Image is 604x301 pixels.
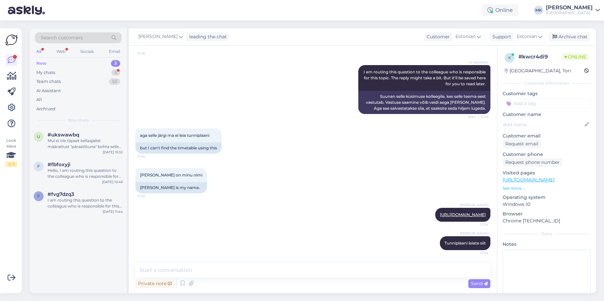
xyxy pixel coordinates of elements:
[503,177,554,183] a: [URL][DOMAIN_NAME]
[48,191,74,197] span: #fvg7dzq3
[79,47,95,56] div: Socials
[503,185,591,191] p: See more ...
[103,150,123,155] div: [DATE] 15:52
[460,203,488,207] span: [PERSON_NAME]
[503,151,591,158] p: Customer phone
[440,212,486,217] a: [URL][DOMAIN_NAME]
[562,53,589,60] span: Online
[48,197,123,209] div: I am routing this question to the colleague who is responsible for this topic. The reply might ta...
[55,47,67,56] div: Web
[503,201,591,208] p: Windows 10
[549,32,590,41] div: Archive chat
[37,194,40,199] span: f
[358,91,490,114] div: Suunan selle küsimuse kolleegile, kes selle teema eest vastutab. Vastuse saamine võib veidi aega ...
[482,4,518,16] div: Online
[503,158,562,167] div: Request phone number
[503,231,591,237] div: Extra
[187,33,227,40] div: leading the chat
[490,33,511,40] div: Support
[37,164,40,169] span: f
[41,34,83,41] span: Search customers
[111,69,120,76] div: 5
[36,60,47,67] div: New
[48,138,123,150] div: Mul ei ole täpset kellaajalist määratlust "pärastlõuna" kohta selles kontekstis. Edastan teie küs...
[109,78,120,85] div: 53
[464,60,488,65] span: AI Assistant
[48,132,79,138] span: #ukswawbq
[48,162,70,168] span: #fbfoxyji
[503,210,591,217] p: Browser
[135,182,207,193] div: [PERSON_NAME] is my name.
[503,241,591,248] p: Notes
[505,67,571,74] div: [GEOGRAPHIC_DATA], Tori
[140,133,209,138] span: aga selle järgi ma ei leia tunniplaani
[140,172,202,177] span: [PERSON_NAME] on minu nimi
[503,194,591,201] p: Operating system
[444,241,486,245] span: Tunniplaani leiate siit
[137,154,162,159] span: 11:46
[35,47,43,56] div: All
[102,179,123,184] div: [DATE] 10:46
[68,117,89,123] span: New chats
[36,69,55,76] div: My chats
[517,33,537,40] span: Estonian
[103,209,123,214] div: [DATE] 11:44
[5,161,17,167] div: 2 / 3
[518,53,562,61] div: # kwcr4di9
[464,250,488,255] span: 12:34
[48,168,123,179] div: Hello, I am routing this question to the colleague who is responsible for this topic. The reply m...
[546,10,593,16] div: [GEOGRAPHIC_DATA]
[36,96,42,103] div: All
[508,55,511,60] span: k
[503,121,583,128] input: Add name
[503,90,591,97] p: Customer tags
[460,231,488,236] span: [PERSON_NAME]
[503,98,591,108] input: Add a tag
[5,137,17,167] div: Look Here
[135,279,174,288] div: Private note
[111,60,120,67] div: 3
[424,33,450,40] div: Customer
[546,5,600,16] a: [PERSON_NAME][GEOGRAPHIC_DATA]
[137,194,162,199] span: 11:46
[546,5,593,10] div: [PERSON_NAME]
[464,222,488,227] span: 12:34
[364,69,487,86] span: I am routing this question to the colleague who is responsible for this topic. The reply might ta...
[534,6,543,15] div: MK
[5,34,18,46] img: Askly Logo
[503,132,591,139] p: Customer email
[36,78,61,85] div: Team chats
[503,111,591,118] p: Customer name
[36,106,55,112] div: Archived
[503,139,541,148] div: Request email
[471,281,488,286] span: Send
[503,169,591,176] p: Visited pages
[138,33,178,40] span: [PERSON_NAME]
[455,33,476,40] span: Estonian
[503,80,591,86] div: Customer information
[135,142,222,154] div: but I can't find the timetable using this
[137,51,162,56] span: 11:46
[37,134,40,139] span: u
[36,88,61,94] div: AI Assistant
[108,47,122,56] div: Email
[464,114,488,119] span: Seen ✓ 11:46
[503,217,591,224] p: Chrome [TECHNICAL_ID]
